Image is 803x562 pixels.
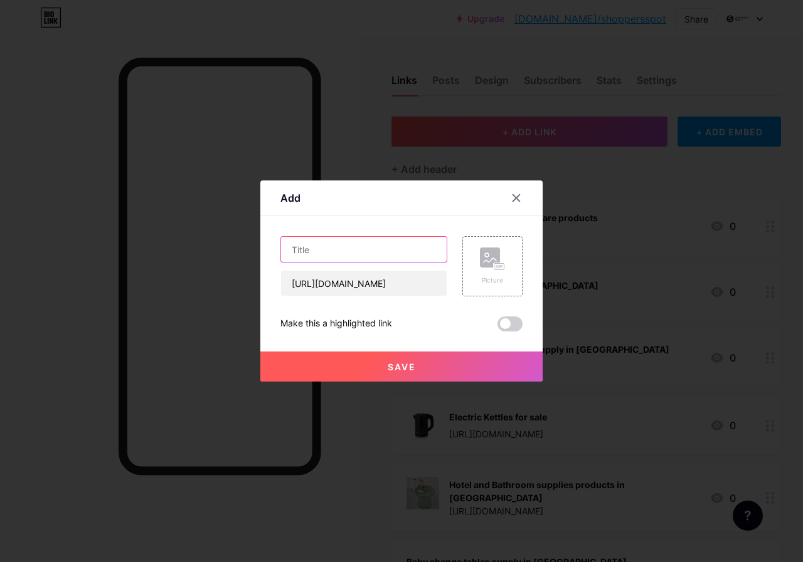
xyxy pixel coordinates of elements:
div: Picture [480,276,505,285]
div: Make this a highlighted link [280,316,392,331]
input: Title [281,237,447,262]
button: Save [260,351,543,382]
div: Add [280,190,300,206]
span: Save [388,362,416,372]
input: URL [281,271,447,296]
